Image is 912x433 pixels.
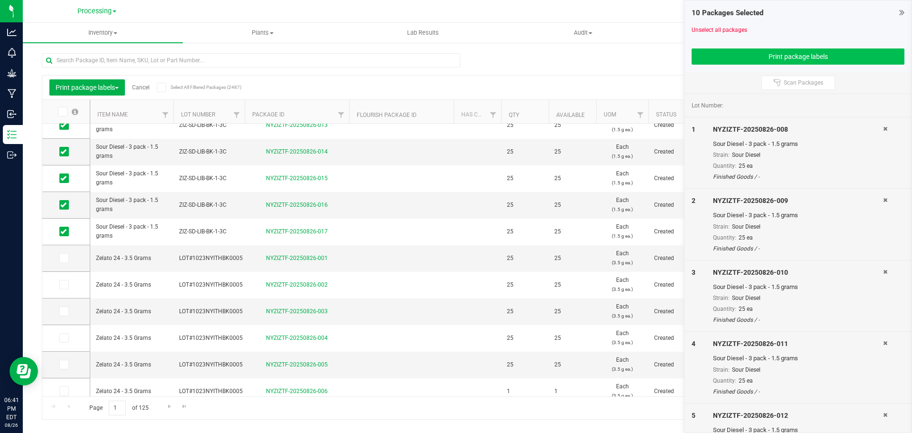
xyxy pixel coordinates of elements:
a: Inventory [23,23,183,43]
p: (3.5 g ea.) [602,338,643,347]
span: Strain: [713,366,730,373]
span: 25 ea [739,306,753,312]
a: Filter [229,107,245,123]
span: 25 [507,174,543,183]
a: NYZIZTF-20250826-003 [266,308,328,315]
span: Created [654,254,695,263]
span: 25 [507,254,543,263]
span: Sour Diesel - 3 pack - 1.5 grams [96,169,168,187]
inline-svg: Manufacturing [7,89,17,98]
input: 1 [109,401,126,415]
span: 25 [507,147,543,156]
span: Lot Number: [692,101,723,110]
p: (1.5 g ea.) [602,152,643,161]
span: Zelato 24 - 3.5 Grams [96,307,168,316]
a: Cancel [132,84,150,91]
span: Select All Filtered Packages (2487) [171,85,218,90]
a: NYZIZTF-20250826-005 [266,361,328,368]
a: Qty [509,112,519,118]
span: ZIZ-SD-LIB-BK-1-3C [179,147,239,156]
span: 1 [507,387,543,396]
span: Scan Packages [784,79,823,87]
span: Sour Diesel [732,295,760,301]
inline-svg: Monitoring [7,48,17,58]
inline-svg: Grow [7,68,17,78]
span: 25 ea [739,163,753,169]
span: 25 [554,307,590,316]
p: (3.5 g ea.) [602,311,643,320]
span: 25 [554,360,590,369]
a: NYZIZTF-20250826-017 [266,228,328,235]
span: Created [654,227,695,236]
span: 25 [507,360,543,369]
div: Sour Diesel - 3 pack - 1.5 grams [713,211,883,220]
p: (1.5 g ea.) [602,205,643,214]
p: (1.5 g ea.) [602,231,643,241]
button: Print package labels [49,79,125,96]
span: Each [602,382,643,400]
a: NYZIZTF-20250826-002 [266,281,328,288]
span: 25 [554,147,590,156]
iframe: Resource center [9,357,38,385]
p: (3.5 g ea.) [602,258,643,267]
span: Processing [77,7,112,15]
span: Created [654,121,695,130]
p: 08/26 [4,422,19,429]
span: Each [602,302,643,320]
a: Package ID [252,111,285,118]
span: Each [602,222,643,241]
a: Available [556,112,585,118]
span: 3 [692,269,695,276]
inline-svg: Analytics [7,28,17,37]
a: Lot Number [181,111,215,118]
span: ZIZ-SD-LIB-BK-1-3C [179,121,239,130]
span: Print package labels [56,84,119,91]
span: Zelato 24 - 3.5 Grams [96,334,168,343]
div: NYZIZTF-20250826-011 [713,339,883,349]
span: Inventory [23,29,183,37]
a: NYZIZTF-20250826-001 [266,255,328,261]
p: 06:41 PM EDT [4,396,19,422]
span: Each [602,169,643,187]
span: ZIZ-SD-LIB-BK-1-3C [179,174,239,183]
span: Sour Diesel - 3 pack - 1.5 grams [96,116,168,134]
span: Lab Results [394,29,452,37]
span: LOT#1023NYITHBK0005 [179,254,243,263]
span: LOT#1023NYITHBK0005 [179,360,243,369]
span: Each [602,356,643,374]
a: Inventory Counts [663,23,823,43]
a: Go to the next page [162,401,176,414]
span: Created [654,147,695,156]
span: Zelato 24 - 3.5 Grams [96,254,168,263]
div: Finished Goods / - [713,173,883,181]
span: LOT#1023NYITHBK0005 [179,387,243,396]
inline-svg: Inbound [7,109,17,119]
span: Sour Diesel [732,366,760,373]
span: 25 [554,174,590,183]
a: Flourish Package ID [357,112,417,118]
span: Page of 125 [81,401,156,415]
div: NYZIZTF-20250826-010 [713,268,883,278]
span: LOT#1023NYITHBK0005 [179,280,243,289]
a: Unselect all packages [692,27,747,33]
span: 25 ea [739,234,753,241]
div: Finished Goods / - [713,244,883,253]
span: ZIZ-SD-LIB-BK-1-3C [179,201,239,210]
span: LOT#1023NYITHBK0005 [179,334,243,343]
div: Sour Diesel - 3 pack - 1.5 grams [713,354,883,363]
p: (1.5 g ea.) [602,178,643,187]
p: (1.5 g ea.) [602,125,643,134]
span: 25 [554,254,590,263]
a: UOM [604,111,616,118]
inline-svg: Outbound [7,150,17,160]
span: Sour Diesel - 3 pack - 1.5 grams [96,196,168,214]
a: Plants [183,23,343,43]
div: Finished Goods / - [713,387,883,396]
p: (3.5 g ea.) [602,391,643,400]
span: Created [654,174,695,183]
div: NYZIZTF-20250826-008 [713,125,883,135]
span: 25 [507,201,543,210]
a: Item Name [97,111,128,118]
span: 1 [692,125,695,133]
div: Sour Diesel - 3 pack - 1.5 grams [713,282,883,292]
